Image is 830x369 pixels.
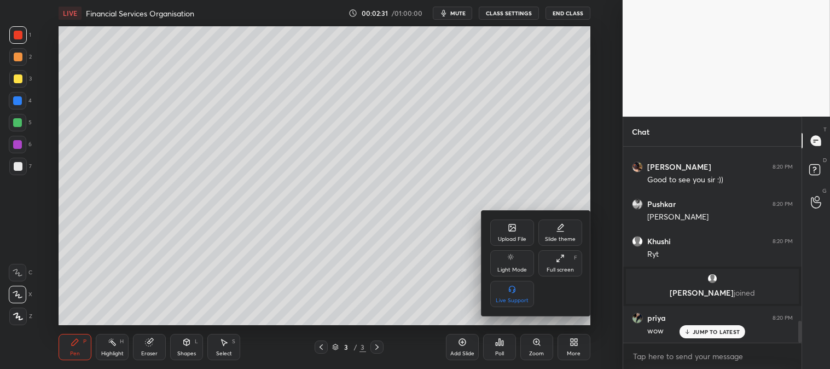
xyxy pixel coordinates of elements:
[545,237,576,242] div: Slide theme
[547,267,574,273] div: Full screen
[574,255,577,261] div: F
[498,237,526,242] div: Upload File
[497,267,527,273] div: Light Mode
[496,298,529,303] div: Live Support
